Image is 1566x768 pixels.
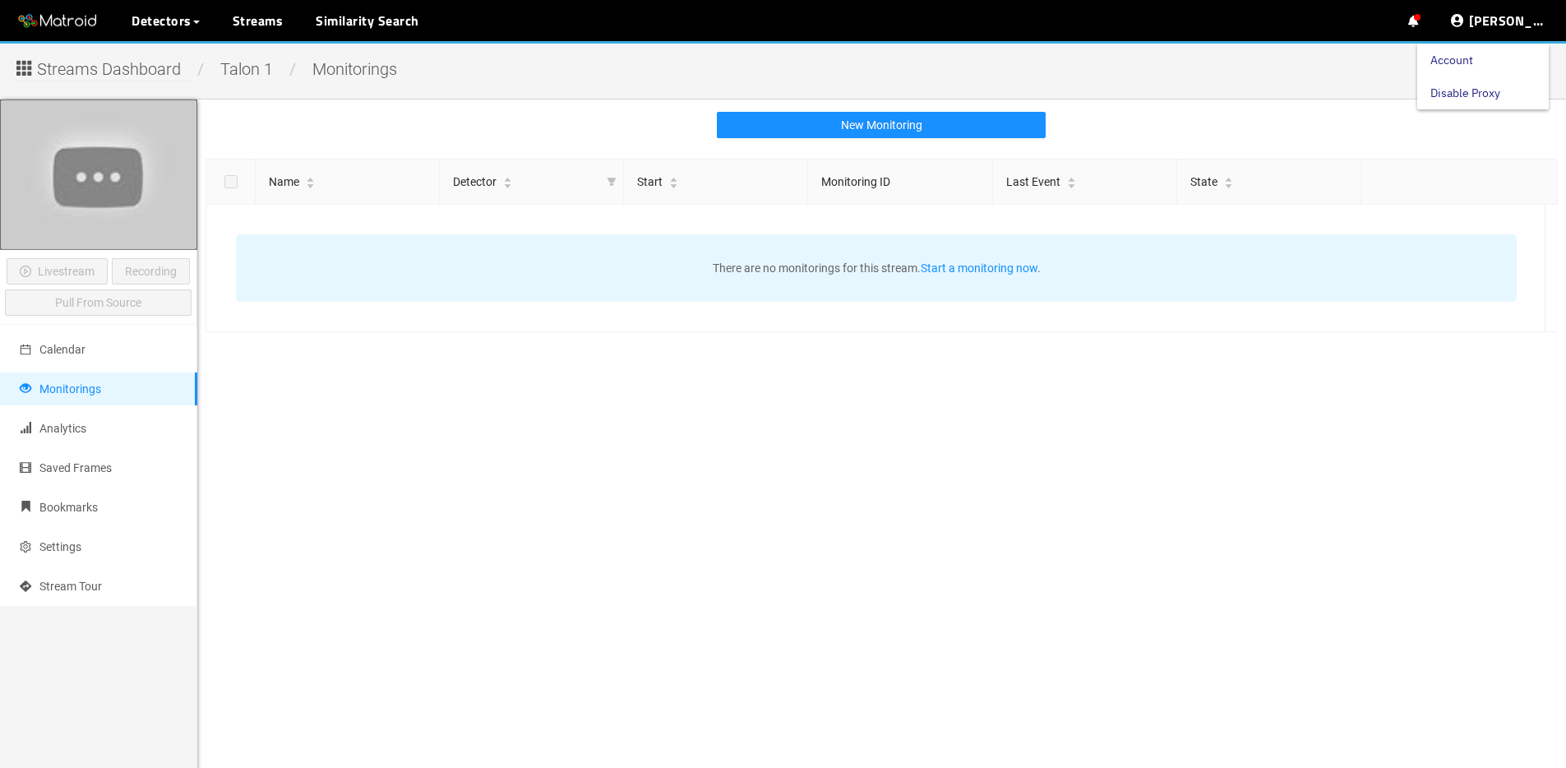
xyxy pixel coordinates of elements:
[503,175,512,184] span: caret-up
[236,234,1517,302] div: There are no monitorings for this stream. .
[316,11,419,30] a: Similarity Search
[39,422,86,435] span: Analytics
[453,173,497,191] span: Detector
[12,53,193,80] button: Streams Dashboard
[1430,44,1473,76] a: Account
[16,9,99,34] img: Matroid logo
[717,112,1046,138] button: New Monitoring
[669,175,678,184] span: caret-up
[637,173,663,191] span: Start
[1224,175,1233,184] span: caret-up
[7,258,108,285] button: play-circleLivestream
[132,11,192,30] span: Detectors
[285,59,300,79] span: /
[841,116,922,134] span: New Monitoring
[1190,173,1217,191] span: State
[1224,182,1233,191] span: caret-down
[20,541,31,553] span: setting
[39,382,101,396] span: Monitorings
[269,173,299,191] span: Name
[1067,175,1076,184] span: caret-up
[39,343,85,356] span: Calendar
[39,540,81,553] span: Settings
[808,160,992,205] th: Monitoring ID
[1067,182,1076,191] span: caret-down
[1,101,196,248] img: 0.jpg
[1006,173,1060,191] span: Last Event
[306,175,315,184] span: caret-up
[921,261,1037,275] a: Start a monitoring now
[607,177,617,187] span: filter
[37,57,181,82] span: Streams Dashboard
[669,182,678,191] span: caret-down
[233,11,284,30] a: Streams
[503,182,512,191] span: caret-down
[601,160,624,204] span: filter
[39,461,112,474] span: Saved Frames
[306,182,315,191] span: caret-down
[208,59,285,79] span: Talon 1
[39,501,98,514] span: Bookmarks
[20,344,31,355] span: calendar
[112,258,190,285] button: Recording
[12,64,193,77] a: Streams Dashboard
[193,59,208,79] span: /
[300,59,409,79] span: monitorings
[1430,76,1500,109] a: Disable Proxy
